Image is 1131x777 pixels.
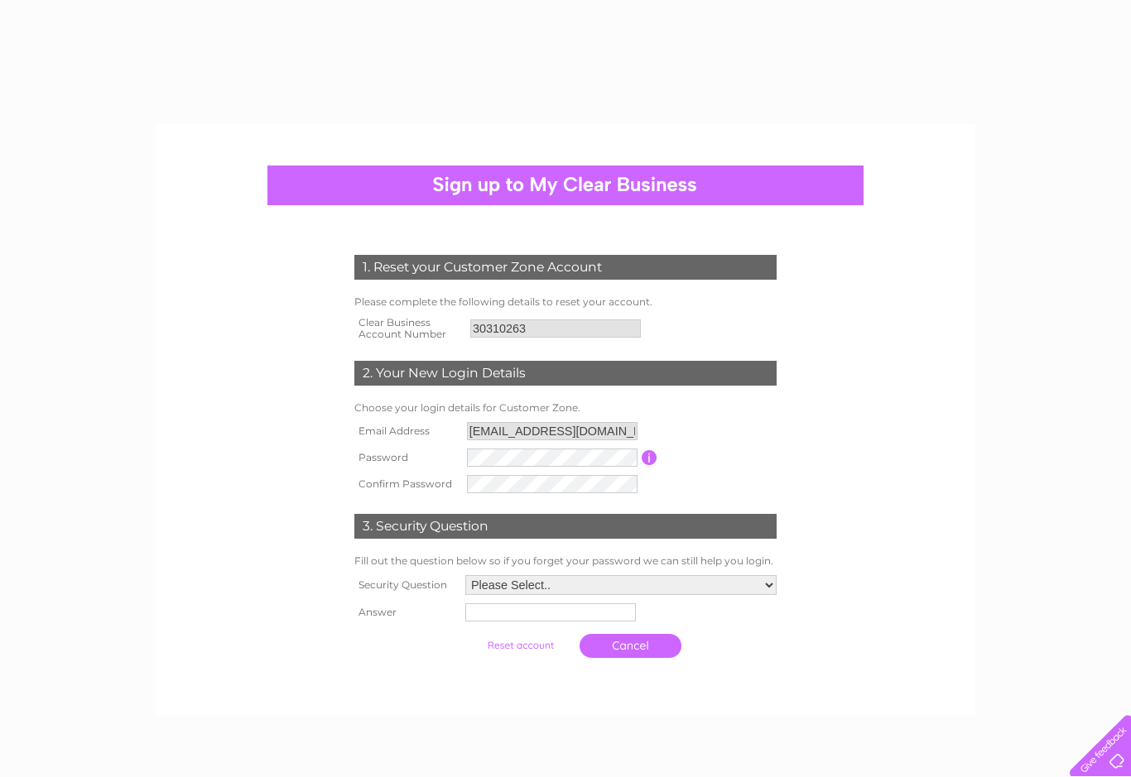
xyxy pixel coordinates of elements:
td: Please complete the following details to reset your account. [350,292,781,312]
div: 2. Your New Login Details [354,361,777,386]
a: Cancel [580,634,681,658]
input: Submit [469,634,571,657]
div: 3. Security Question [354,514,777,539]
td: Fill out the question below so if you forget your password we can still help you login. [350,551,781,571]
th: Security Question [350,571,461,599]
th: Confirm Password [350,471,463,497]
td: Choose your login details for Customer Zone. [350,398,781,418]
div: 1. Reset your Customer Zone Account [354,255,777,280]
th: Password [350,444,463,471]
input: Information [642,450,657,465]
th: Answer [350,599,461,626]
th: Email Address [350,418,463,444]
th: Clear Business Account Number [350,312,466,345]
